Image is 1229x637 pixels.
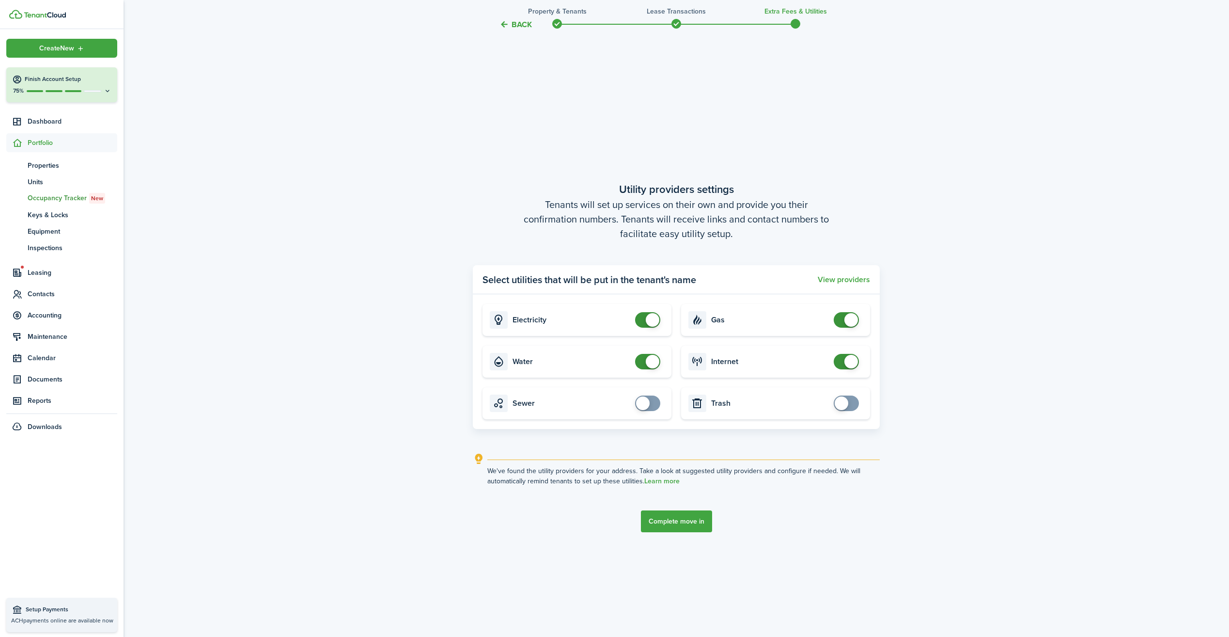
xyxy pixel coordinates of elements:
img: TenantCloud [24,12,66,18]
img: TenantCloud [9,10,22,19]
a: Reports [6,391,117,410]
span: Calendar [28,353,117,363]
span: Reports [28,396,117,406]
span: Create New [39,45,74,52]
span: New [91,194,103,203]
a: Equipment [6,223,117,239]
a: Occupancy TrackerNew [6,190,117,207]
i: outline [473,453,485,465]
a: Dashboard [6,112,117,131]
card-title: Water [513,357,630,366]
card-title: Electricity [513,316,630,324]
span: Dashboard [28,116,117,127]
h4: Finish Account Setup [25,75,111,83]
span: Downloads [28,422,62,432]
p: 75% [12,87,24,95]
wizard-step-header-title: Utility providers settings [473,181,880,197]
span: Documents [28,374,117,384]
a: Keys & Locks [6,207,117,223]
span: Equipment [28,226,117,237]
span: Accounting [28,310,117,320]
span: Maintenance [28,332,117,342]
a: Units [6,174,117,190]
card-title: Trash [711,399,829,408]
a: Setup PaymentsACHpayments online are available now [6,598,117,632]
button: Back [499,19,532,30]
card-title: Gas [711,316,829,324]
button: Complete move in [641,510,712,532]
card-title: Internet [711,357,829,366]
wizard-step-header-description: Tenants will set up services on their own and provide you their confirmation numbers. Tenants wil... [473,197,880,241]
span: Portfolio [28,138,117,148]
a: Properties [6,157,117,174]
span: Leasing [28,268,117,278]
p: ACH [11,616,112,625]
button: Finish Account Setup75% [6,67,117,102]
span: Inspections [28,243,117,253]
explanation-description: We've found the utility providers for your address. Take a look at suggested utility providers an... [487,466,880,486]
span: Contacts [28,289,117,299]
span: Occupancy Tracker [28,193,117,204]
h3: Property & Tenants [528,6,587,16]
a: Inspections [6,239,117,256]
span: payments online are available now [23,616,113,625]
h3: Extra fees & Utilities [764,6,827,16]
button: Open menu [6,39,117,58]
panel-main-title: Select utilities that will be put in the tenant's name [482,272,696,287]
card-title: Sewer [513,399,630,408]
span: Properties [28,160,117,171]
span: Keys & Locks [28,210,117,220]
button: View providers [818,275,870,284]
span: Setup Payments [26,605,112,615]
a: Learn more [644,478,680,485]
h3: Lease Transactions [647,6,706,16]
span: Units [28,177,117,187]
